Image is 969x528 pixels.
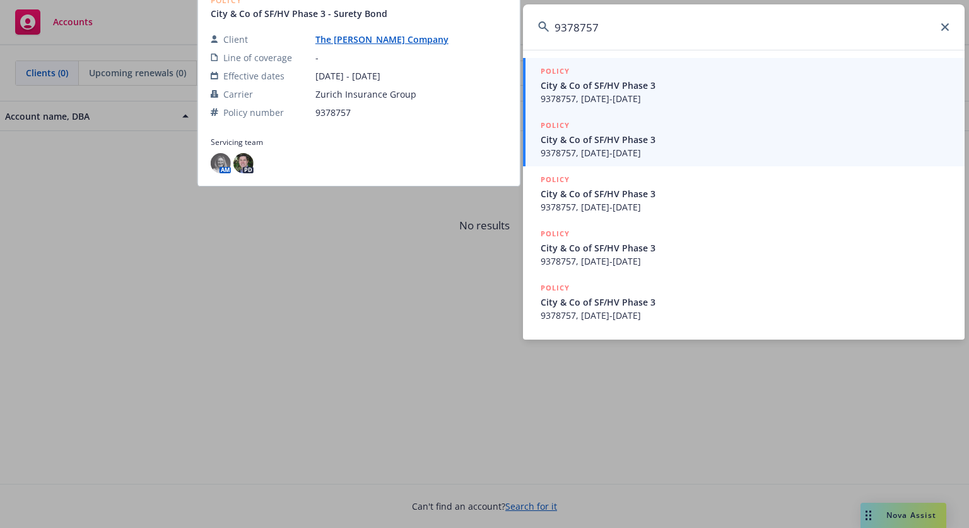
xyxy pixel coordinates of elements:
[541,92,949,105] span: 9378757, [DATE]-[DATE]
[541,146,949,159] span: 9378757, [DATE]-[DATE]
[541,79,949,92] span: City & Co of SF/HV Phase 3
[541,227,570,240] h5: POLICY
[541,133,949,146] span: City & Co of SF/HV Phase 3
[541,65,570,77] h5: POLICY
[523,275,965,329] a: POLICYCity & Co of SF/HV Phase 39378757, [DATE]-[DATE]
[541,119,570,132] h5: POLICY
[523,4,965,50] input: Search...
[541,173,570,186] h5: POLICY
[541,200,949,214] span: 9378757, [DATE]-[DATE]
[541,241,949,255] span: City & Co of SF/HV Phase 3
[541,255,949,268] span: 9378757, [DATE]-[DATE]
[523,166,965,221] a: POLICYCity & Co of SF/HV Phase 39378757, [DATE]-[DATE]
[541,309,949,322] span: 9378757, [DATE]-[DATE]
[523,58,965,112] a: POLICYCity & Co of SF/HV Phase 39378757, [DATE]-[DATE]
[541,282,570,294] h5: POLICY
[523,221,965,275] a: POLICYCity & Co of SF/HV Phase 39378757, [DATE]-[DATE]
[541,296,949,309] span: City & Co of SF/HV Phase 3
[541,187,949,200] span: City & Co of SF/HV Phase 3
[523,112,965,166] a: POLICYCity & Co of SF/HV Phase 39378757, [DATE]-[DATE]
